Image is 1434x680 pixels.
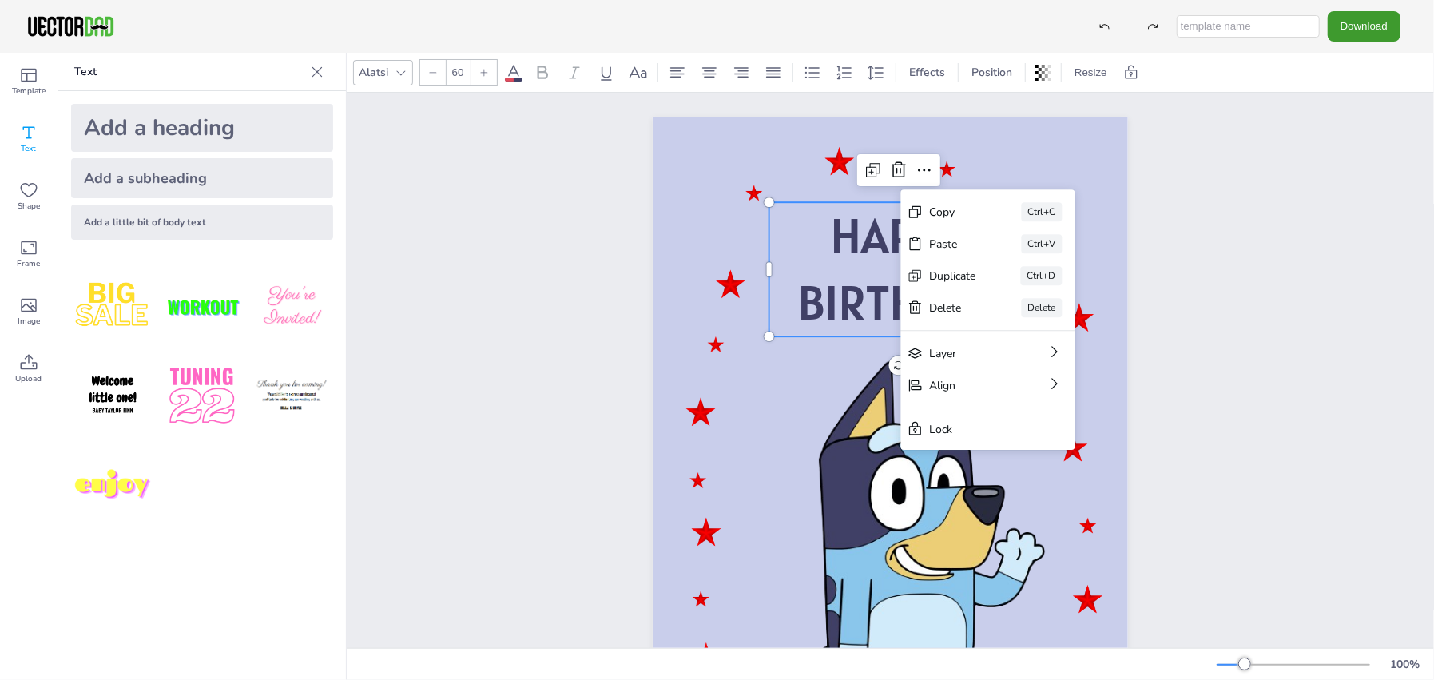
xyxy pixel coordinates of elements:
span: Position [968,65,1015,80]
div: Ctrl+V [1022,234,1063,253]
span: Upload [16,372,42,385]
div: Add a little bit of body text [71,205,333,240]
div: Add a subheading [71,158,333,198]
span: Template [12,85,46,97]
span: HAPPY [830,205,967,266]
span: Image [18,315,40,328]
img: K4iXMrW.png [250,355,333,438]
span: Shape [18,200,40,213]
img: M7yqmqo.png [71,444,154,527]
img: 1B4LbXY.png [161,355,244,438]
input: template name [1177,15,1320,38]
span: Text [22,142,37,155]
div: Layer [930,346,1002,361]
div: Delete [1022,298,1063,317]
div: Copy [930,205,977,220]
div: Ctrl+C [1022,202,1063,221]
img: GNLDUe7.png [71,355,154,438]
div: Delete [930,300,977,316]
div: Lock [930,422,1024,437]
div: Duplicate [930,268,976,284]
div: Align [930,378,1002,393]
div: Add a heading [71,104,333,152]
img: BBMXfK6.png [250,265,333,348]
button: Resize [1068,60,1114,85]
span: BIRTHDAY [797,272,999,333]
button: Download [1328,11,1400,41]
img: style1.png [71,265,154,348]
div: Ctrl+D [1021,266,1063,285]
div: 100 % [1386,657,1424,672]
p: Text [74,53,304,91]
img: VectorDad-1.png [26,14,116,38]
div: Alatsi [356,62,391,83]
span: Frame [18,257,41,270]
span: Effects [906,65,948,80]
img: XdJCRjX.png [161,265,244,348]
div: Paste [930,237,977,252]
